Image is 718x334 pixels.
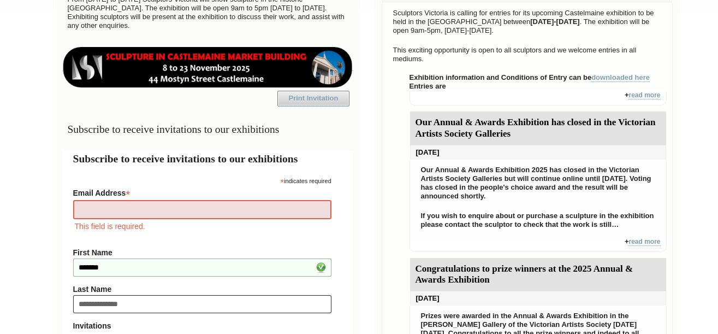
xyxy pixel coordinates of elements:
[73,248,331,257] label: First Name
[73,151,342,167] h2: Subscribe to receive invitations to our exhibitions
[73,175,331,185] div: indicates required
[73,185,331,198] label: Email Address
[410,291,666,306] div: [DATE]
[62,47,353,87] img: castlemaine-ldrbd25v2.png
[410,112,666,145] div: Our Annual & Awards Exhibition has closed in the Victorian Artists Society Galleries
[591,73,650,82] a: downloaded here
[410,258,666,292] div: Congratulations to prize winners at the 2025 Annual & Awards Exhibition
[62,119,353,140] h3: Subscribe to receive invitations to our exhibitions
[410,237,667,252] div: +
[530,17,580,26] strong: [DATE]-[DATE]
[410,145,666,160] div: [DATE]
[628,91,660,99] a: read more
[73,321,331,330] strong: Invitations
[277,91,349,106] a: Print Invitation
[410,73,650,82] strong: Exhibition information and Conditions of Entry can be
[416,209,661,232] p: If you wish to enquire about or purchase a sculpture in the exhibition please contact the sculpto...
[628,238,660,246] a: read more
[388,43,667,66] p: This exciting opportunity is open to all sculptors and we welcome entries in all mediums.
[416,163,661,203] p: Our Annual & Awards Exhibition 2025 has closed in the Victorian Artists Society Galleries but wil...
[388,6,667,38] p: Sculptors Victoria is calling for entries for its upcoming Castelmaine exhibition to be held in t...
[73,220,331,232] div: This field is required.
[410,91,667,106] div: +
[73,285,331,294] label: Last Name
